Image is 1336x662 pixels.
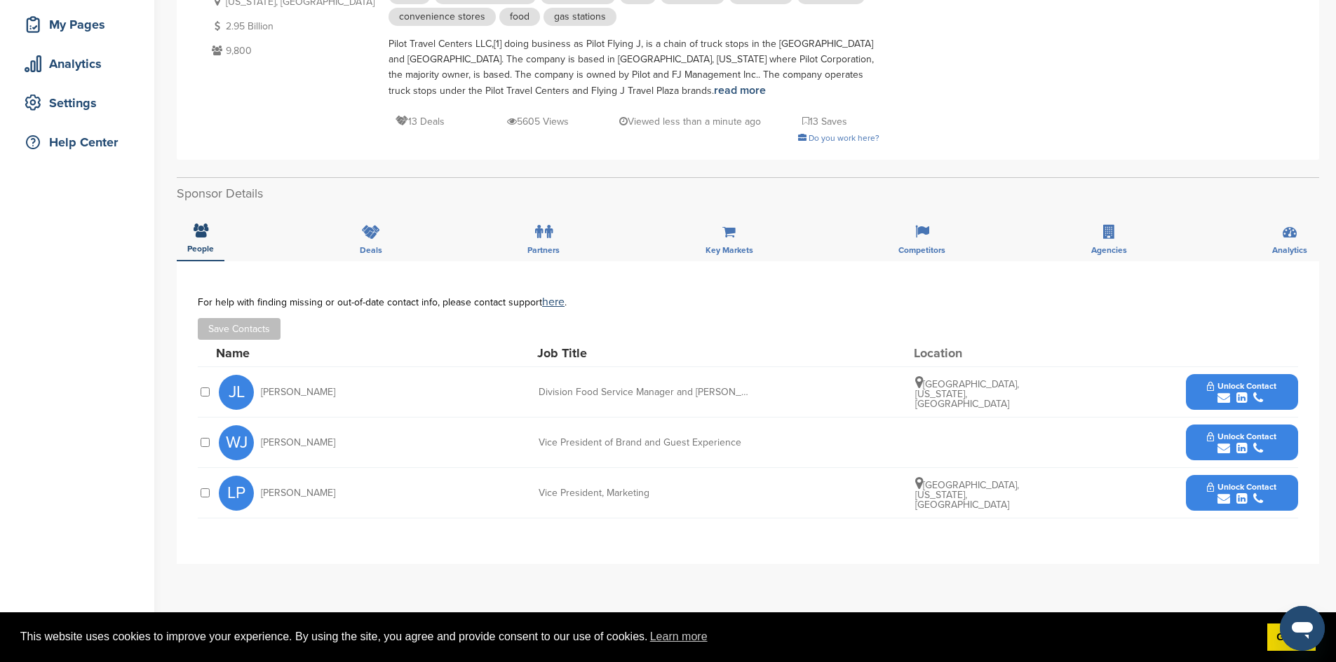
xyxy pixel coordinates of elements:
[539,488,749,498] div: Vice President, Marketing
[21,90,140,116] div: Settings
[198,296,1298,308] div: For help with finding missing or out-of-date contact info, please contact support .
[537,347,748,359] div: Job Title
[389,8,496,26] span: convenience stores
[809,133,879,143] span: Do you work here?
[714,83,766,97] a: read more
[21,130,140,155] div: Help Center
[915,378,1019,410] span: [GEOGRAPHIC_DATA], [US_STATE], [GEOGRAPHIC_DATA]
[499,8,540,26] span: food
[706,246,753,254] span: Key Markets
[1091,246,1127,254] span: Agencies
[539,387,749,397] div: Division Food Service Manager and [PERSON_NAME]'s National Brand Manager
[1190,472,1293,514] button: Unlock Contact
[1190,422,1293,464] button: Unlock Contact
[1272,246,1307,254] span: Analytics
[198,318,281,340] button: Save Contacts
[208,42,375,60] p: 9,800
[915,479,1019,511] span: [GEOGRAPHIC_DATA], [US_STATE], [GEOGRAPHIC_DATA]
[14,87,140,119] a: Settings
[527,246,560,254] span: Partners
[798,133,879,143] a: Do you work here?
[261,387,335,397] span: [PERSON_NAME]
[187,244,214,253] span: People
[1207,432,1276,441] span: Unlock Contact
[542,295,565,309] a: here
[360,246,382,254] span: Deals
[1207,381,1276,391] span: Unlock Contact
[177,184,1319,203] h2: Sponsor Details
[14,126,140,158] a: Help Center
[1267,623,1316,651] a: dismiss cookie message
[914,347,1019,359] div: Location
[1280,606,1325,651] iframe: Button to launch messaging window
[21,51,140,76] div: Analytics
[219,425,254,460] span: WJ
[261,438,335,448] span: [PERSON_NAME]
[898,246,945,254] span: Competitors
[648,626,710,647] a: learn more about cookies
[20,626,1256,647] span: This website uses cookies to improve your experience. By using the site, you agree and provide co...
[21,12,140,37] div: My Pages
[1190,371,1293,413] button: Unlock Contact
[14,48,140,80] a: Analytics
[1207,482,1276,492] span: Unlock Contact
[216,347,370,359] div: Name
[14,8,140,41] a: My Pages
[389,36,879,99] div: Pilot Travel Centers LLC,[1] doing business as Pilot Flying J, is a chain of truck stops in the [...
[507,113,569,130] p: 5605 Views
[261,488,335,498] span: [PERSON_NAME]
[396,113,445,130] p: 13 Deals
[619,113,761,130] p: Viewed less than a minute ago
[539,438,749,448] div: Vice President of Brand and Guest Experience
[219,476,254,511] span: LP
[802,113,847,130] p: 13 Saves
[208,18,375,35] p: 2.95 Billion
[219,375,254,410] span: JL
[544,8,616,26] span: gas stations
